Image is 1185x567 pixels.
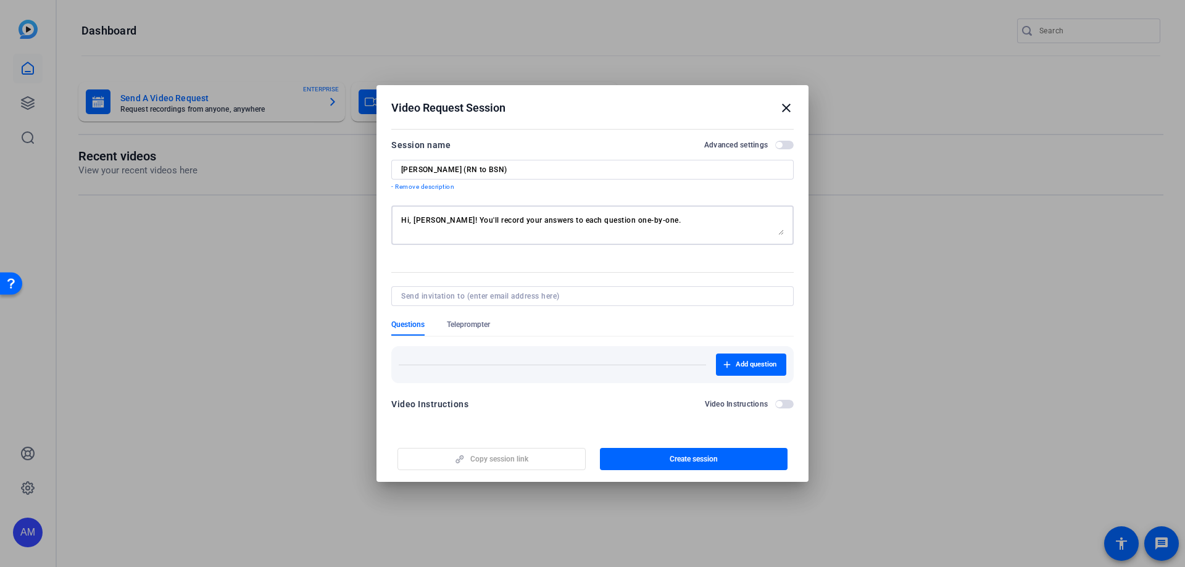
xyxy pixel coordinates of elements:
[401,291,779,301] input: Send invitation to (enter email address here)
[779,101,794,115] mat-icon: close
[705,399,768,409] h2: Video Instructions
[600,448,788,470] button: Create session
[447,320,490,329] span: Teleprompter
[391,397,468,412] div: Video Instructions
[736,360,776,370] span: Add question
[391,138,451,152] div: Session name
[670,454,718,464] span: Create session
[716,354,786,376] button: Add question
[391,182,794,192] p: - Remove description
[391,320,425,329] span: Questions
[391,101,794,115] div: Video Request Session
[401,165,784,175] input: Enter Session Name
[704,140,768,150] h2: Advanced settings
